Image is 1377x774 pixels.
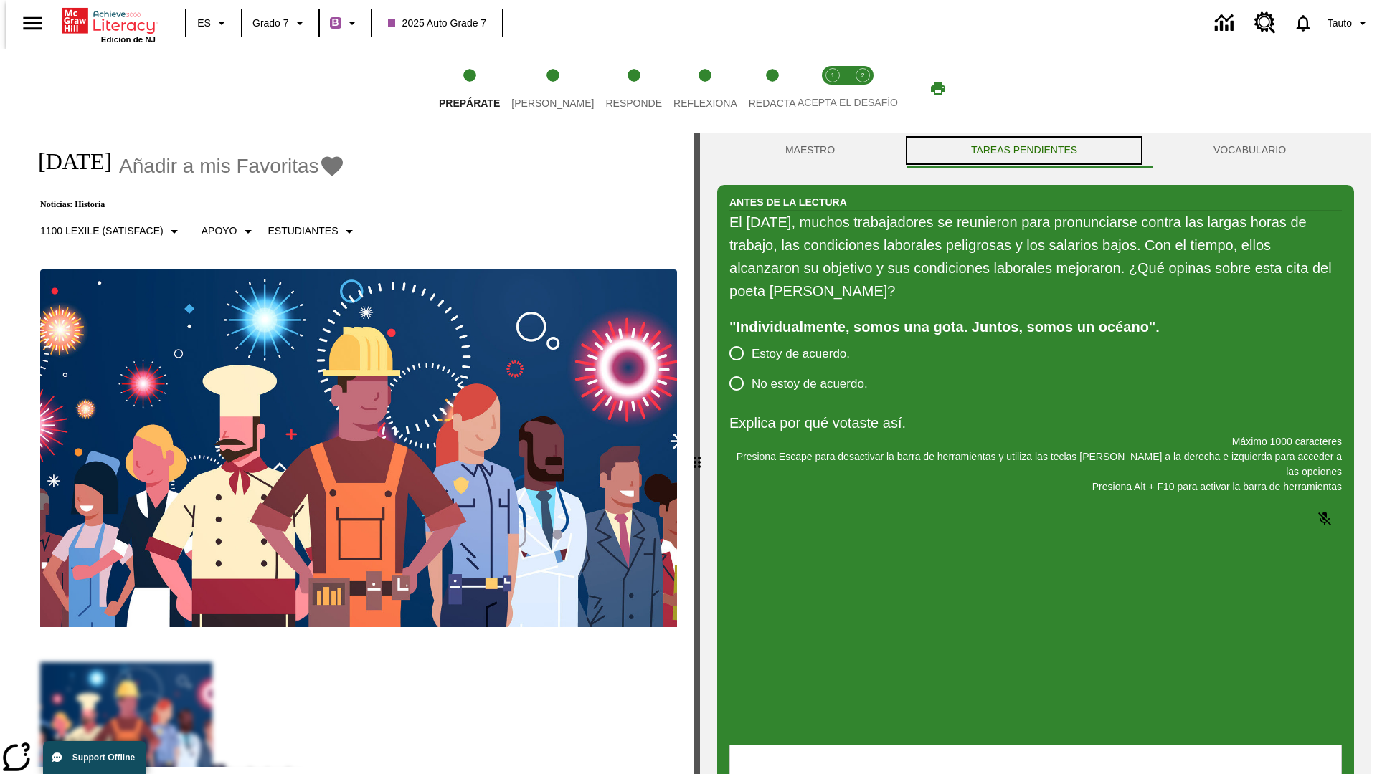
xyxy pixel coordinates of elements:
[388,16,487,31] span: 2025 Auto Grade 7
[729,338,879,398] div: poll
[729,211,1342,302] div: El [DATE], muchos trabajadores se reunieron para pronunciarse contra las largas horas de trabajo,...
[34,219,189,244] button: Seleccione Lexile, 1100 Lexile (Satisface)
[717,133,903,168] button: Maestro
[11,2,54,44] button: Abrir el menú lateral
[439,97,500,109] span: Prepárate
[62,5,156,44] div: Portada
[191,10,237,36] button: Lenguaje: ES, Selecciona un idioma
[700,133,1371,774] div: activity
[729,449,1342,479] p: Presiona Escape para desactivar la barra de herramientas y utiliza las teclas [PERSON_NAME] a la ...
[247,10,314,36] button: Grado: Grado 7, Elige un grado
[812,49,853,128] button: Acepta el desafío lee step 1 of 2
[694,133,700,774] div: Pulsa la tecla de intro o la barra espaciadora y luego presiona las flechas de derecha e izquierd...
[752,345,850,363] span: Estoy de acuerdo.
[594,49,673,128] button: Responde step 3 of 5
[1206,4,1246,43] a: Centro de información
[717,133,1354,168] div: Instructional Panel Tabs
[861,72,864,79] text: 2
[101,35,156,44] span: Edición de NJ
[1145,133,1354,168] button: VOCABULARIO
[729,315,1342,338] div: "Individualmente, somos una gota. Juntos, somos un océano".
[737,49,808,128] button: Redacta step 5 of 5
[1246,4,1284,42] a: Centro de recursos, Se abrirá en una pestaña nueva.
[798,97,898,108] span: ACEPTA EL DESAFÍO
[252,16,289,31] span: Grado 7
[427,49,511,128] button: Prepárate step 1 of 5
[752,375,868,393] span: No estoy de acuerdo.
[43,741,146,774] button: Support Offline
[729,479,1342,494] p: Presiona Alt + F10 para activar la barra de herramientas
[915,75,961,101] button: Imprimir
[729,411,1342,434] p: Explica por qué votaste así.
[673,97,737,109] span: Reflexiona
[197,16,211,31] span: ES
[23,148,112,175] h1: [DATE]
[749,97,796,109] span: Redacta
[1322,10,1377,36] button: Perfil/Configuración
[268,224,339,239] p: Estudiantes
[605,97,662,109] span: Responde
[1328,16,1352,31] span: Tauto
[332,14,339,32] span: B
[729,194,847,210] h2: Antes de la lectura
[662,49,749,128] button: Reflexiona step 4 of 5
[262,219,364,244] button: Seleccionar estudiante
[1284,4,1322,42] a: Notificaciones
[511,97,594,109] span: [PERSON_NAME]
[842,49,884,128] button: Acepta el desafío contesta step 2 of 2
[729,434,1342,449] p: Máximo 1000 caracteres
[1307,502,1342,536] button: Haga clic para activar la función de reconocimiento de voz
[23,199,364,210] p: Noticias: Historia
[40,269,677,628] img: una pancarta con fondo azul muestra la ilustración de una fila de diferentes hombres y mujeres co...
[500,49,605,128] button: Lee step 2 of 5
[324,10,366,36] button: Boost El color de la clase es morado/púrpura. Cambiar el color de la clase.
[40,224,164,239] p: 1100 Lexile (Satisface)
[202,224,237,239] p: Apoyo
[119,155,319,178] span: Añadir a mis Favoritas
[119,153,345,178] button: Añadir a mis Favoritas - Día del Trabajo
[6,133,694,767] div: reading
[196,219,262,244] button: Tipo de apoyo, Apoyo
[831,72,834,79] text: 1
[72,752,135,763] span: Support Offline
[6,11,209,24] body: Explica por qué votaste así. Máximo 1000 caracteres Presiona Alt + F10 para activar la barra de h...
[903,133,1145,168] button: TAREAS PENDIENTES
